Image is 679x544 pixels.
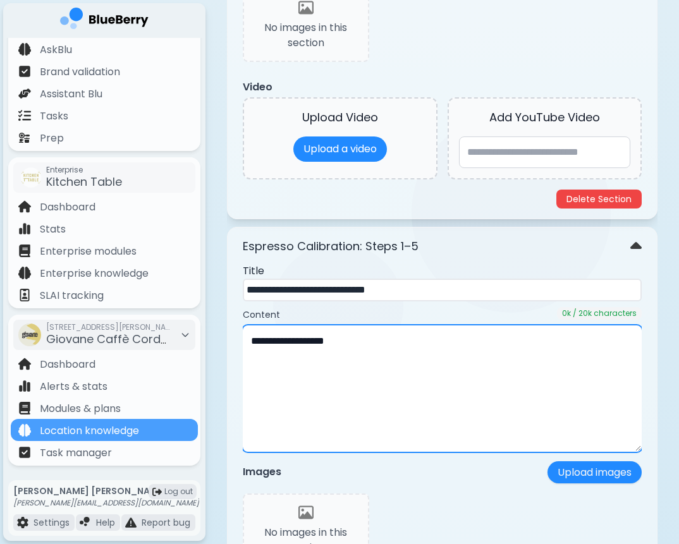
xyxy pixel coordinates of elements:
p: Settings [34,517,70,528]
p: No images in this section [254,20,358,51]
span: Log out [164,487,193,497]
p: Tasks [40,109,68,124]
p: Title [243,263,642,279]
p: Espresso Calibration: Steps 1–5 [243,238,419,255]
button: Upload images [547,461,642,483]
img: file icon [18,87,31,100]
img: file icon [18,131,31,144]
img: file icon [125,517,137,528]
img: file icon [18,43,31,56]
p: AskBlu [40,42,72,57]
p: Prep [40,131,64,146]
p: Location knowledge [40,423,139,438]
img: file icon [18,200,31,213]
p: [PERSON_NAME] [PERSON_NAME] [13,485,199,497]
img: down chevron [630,238,642,256]
span: Enterprise [46,165,122,175]
p: Stats [40,222,66,237]
p: Task manager [40,445,112,461]
p: Assistant Blu [40,87,102,102]
img: company thumbnail [18,323,41,346]
img: file icon [18,380,31,392]
img: file icon [18,245,31,257]
img: company logo [60,8,149,33]
p: Brand validation [40,64,120,80]
button: Delete Section [556,190,642,209]
p: [PERSON_NAME][EMAIL_ADDRESS][DOMAIN_NAME] [13,498,199,508]
p: Enterprise knowledge [40,266,149,281]
img: file icon [18,358,31,370]
img: file icon [18,267,31,279]
span: Giovane Caffè Cordova [46,331,182,347]
img: file icon [18,65,31,78]
p: Help [96,517,115,528]
img: No images [298,505,314,520]
img: file icon [18,289,31,301]
p: Dashboard [40,200,95,215]
div: 0 k / 20k characters [557,307,642,320]
span: [STREET_ADDRESS][PERSON_NAME] [46,322,173,332]
p: Dashboard [40,357,95,372]
img: company thumbnail [21,167,41,188]
label: Content [243,309,280,320]
img: file icon [18,222,31,235]
p: Images [243,464,281,480]
h3: Add YouTube Video [459,109,631,126]
img: file icon [80,517,91,528]
p: Video [243,80,272,95]
p: Report bug [142,517,190,528]
p: Alerts & stats [40,379,107,394]
img: file icon [18,402,31,414]
img: file icon [18,424,31,437]
p: Enterprise modules [40,244,137,259]
img: file icon [18,446,31,459]
p: Modules & plans [40,401,121,416]
label: Upload a video [293,136,387,162]
img: logout [152,487,162,497]
img: file icon [17,517,28,528]
p: SLAI tracking [40,288,104,303]
img: file icon [18,109,31,122]
h3: Upload Video [254,109,426,126]
span: Kitchen Table [46,174,122,190]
